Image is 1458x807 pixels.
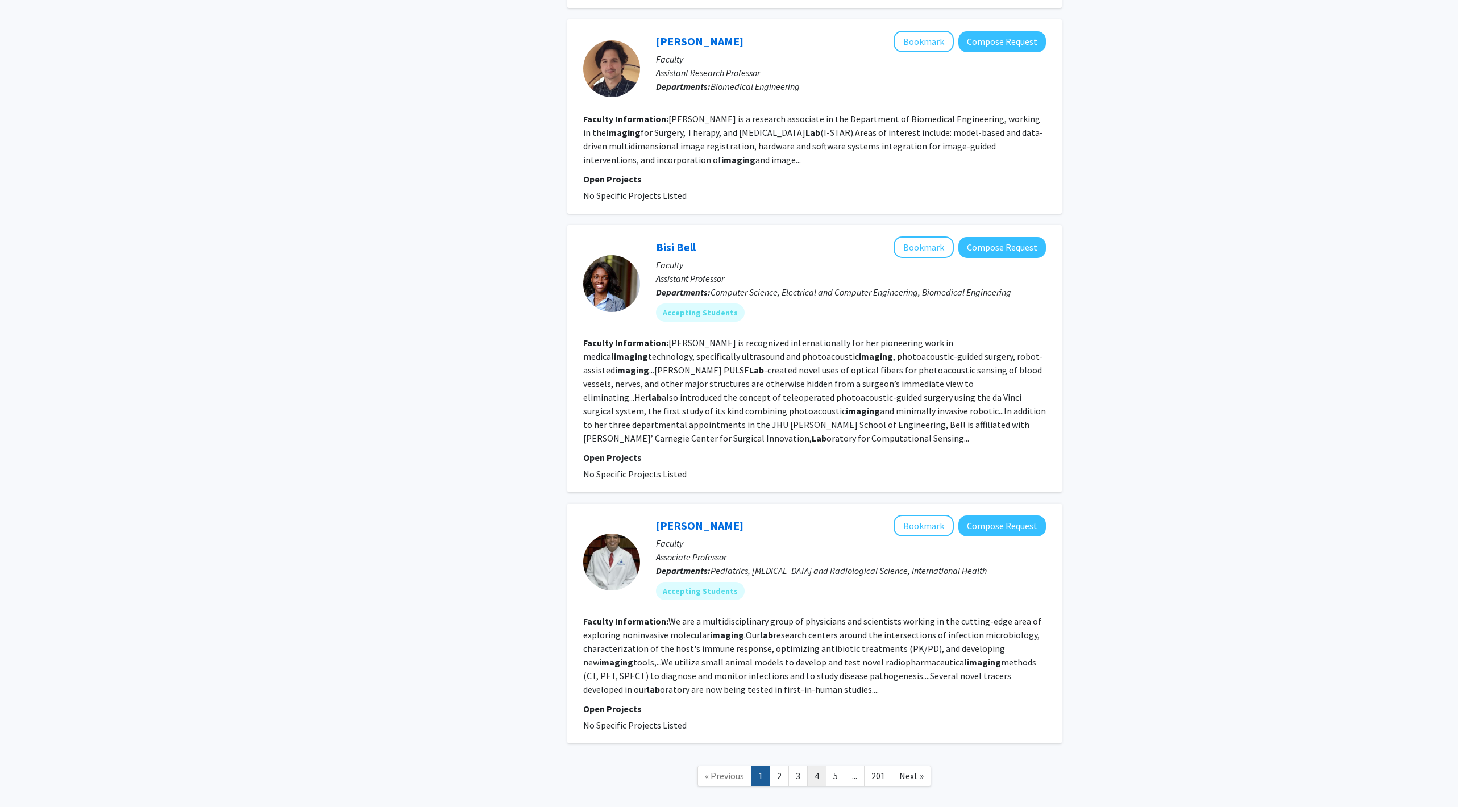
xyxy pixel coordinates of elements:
[899,770,924,781] span: Next »
[805,127,820,138] b: Lab
[967,656,1001,668] b: imaging
[583,172,1046,186] p: Open Projects
[710,629,744,640] b: imaging
[647,684,660,695] b: lab
[583,113,668,124] b: Faculty Information:
[656,286,711,298] b: Departments:
[583,468,687,480] span: No Specific Projects Listed
[958,237,1046,258] button: Compose Request to Bisi Bell
[583,337,1046,444] fg-read-more: [PERSON_NAME] is recognized internationally for her pioneering work in medical technology, specif...
[656,34,743,48] a: [PERSON_NAME]
[656,258,1046,272] p: Faculty
[721,154,755,165] b: imaging
[656,240,696,254] a: Bisi Bell
[749,364,764,376] b: Lab
[606,127,641,138] b: Imaging
[614,351,648,362] b: imaging
[894,515,954,536] button: Add Sanjay Jain to Bookmarks
[760,629,773,640] b: lab
[770,766,789,786] a: 2
[656,565,711,576] b: Departments:
[859,351,893,362] b: imaging
[751,766,770,786] a: 1
[656,582,745,600] mat-chip: Accepting Students
[812,432,826,444] b: Lab
[894,236,954,258] button: Add Bisi Bell to Bookmarks
[583,451,1046,464] p: Open Projects
[656,518,743,533] a: [PERSON_NAME]
[583,190,687,201] span: No Specific Projects Listed
[656,303,745,322] mat-chip: Accepting Students
[656,550,1046,564] p: Associate Professor
[649,392,662,403] b: lab
[583,113,1043,165] fg-read-more: [PERSON_NAME] is a research associate in the Department of Biomedical Engineering, working in the...
[807,766,826,786] a: 4
[697,766,751,786] a: Previous Page
[826,766,845,786] a: 5
[656,81,711,92] b: Departments:
[583,702,1046,716] p: Open Projects
[656,52,1046,66] p: Faculty
[711,286,1011,298] span: Computer Science, Electrical and Computer Engineering, Biomedical Engineering
[656,536,1046,550] p: Faculty
[656,66,1046,80] p: Assistant Research Professor
[711,81,800,92] span: Biomedical Engineering
[958,515,1046,536] button: Compose Request to Sanjay Jain
[583,615,1041,695] fg-read-more: We are a multidisciplinary group of physicians and scientists working in the cutting-edge area of...
[846,405,880,417] b: imaging
[852,770,857,781] span: ...
[892,766,931,786] a: Next
[599,656,633,668] b: imaging
[567,755,1062,801] nav: Page navigation
[711,565,987,576] span: Pediatrics, [MEDICAL_DATA] and Radiological Science, International Health
[958,31,1046,52] button: Compose Request to Ali Uneri
[656,272,1046,285] p: Assistant Professor
[9,756,48,798] iframe: Chat
[615,364,649,376] b: imaging
[583,615,668,627] b: Faculty Information:
[864,766,892,786] a: 201
[583,337,668,348] b: Faculty Information:
[894,31,954,52] button: Add Ali Uneri to Bookmarks
[583,719,687,731] span: No Specific Projects Listed
[788,766,808,786] a: 3
[705,770,744,781] span: « Previous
